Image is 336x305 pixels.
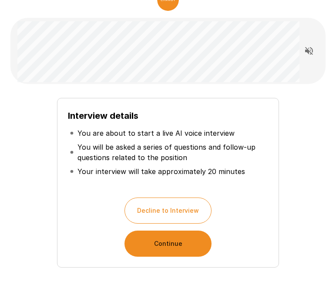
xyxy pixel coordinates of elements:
[77,128,235,138] p: You are about to start a live AI voice interview
[77,166,245,177] p: Your interview will take approximately 20 minutes
[77,142,266,163] p: You will be asked a series of questions and follow-up questions related to the position
[68,111,138,121] b: Interview details
[300,42,318,60] button: Read questions aloud
[124,198,212,224] button: Decline to Interview
[124,231,212,257] button: Continue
